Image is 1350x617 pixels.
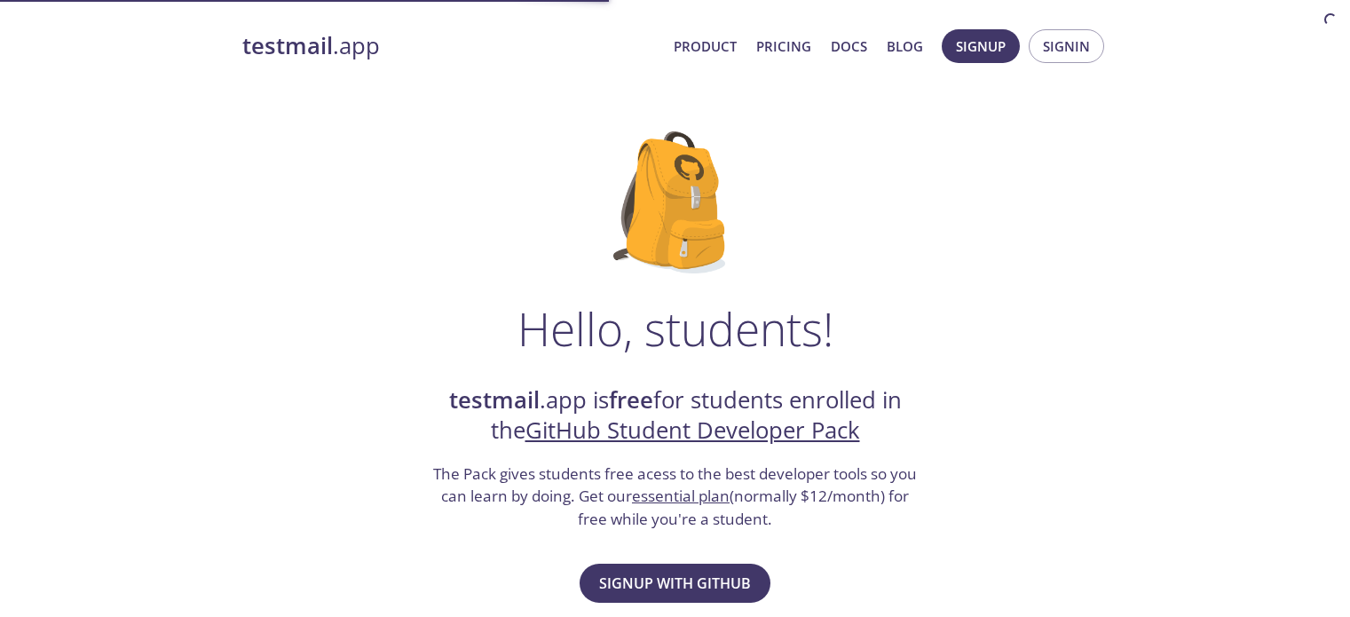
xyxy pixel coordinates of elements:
button: Signup with GitHub [580,564,770,603]
a: Blog [887,35,923,58]
a: essential plan [632,486,730,506]
span: Signup [956,35,1006,58]
a: Product [674,35,737,58]
button: Signin [1029,29,1104,63]
a: Docs [831,35,867,58]
span: Signin [1043,35,1090,58]
h2: .app is for students enrolled in the [431,385,920,447]
strong: free [609,384,653,415]
h1: Hello, students! [517,302,833,355]
span: Signup with GitHub [599,571,751,596]
h3: The Pack gives students free acess to the best developer tools so you can learn by doing. Get our... [431,463,920,531]
strong: testmail [449,384,540,415]
strong: testmail [242,30,333,61]
img: github-student-backpack.png [613,131,737,273]
a: GitHub Student Developer Pack [525,415,860,446]
a: Pricing [756,35,811,58]
a: testmail.app [242,31,659,61]
button: Signup [942,29,1020,63]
